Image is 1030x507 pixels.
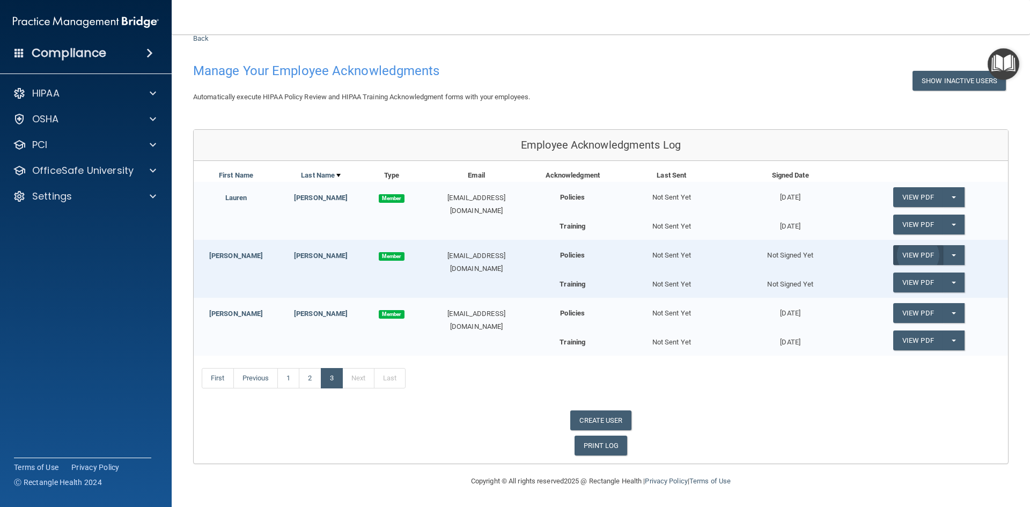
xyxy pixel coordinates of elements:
a: Next [342,368,374,388]
b: Policies [560,251,585,259]
a: 3 [321,368,343,388]
div: Not Sent Yet [612,215,731,233]
div: Email [420,169,533,182]
b: Training [560,222,585,230]
p: PCI [32,138,47,151]
div: Last Sent [612,169,731,182]
a: [PERSON_NAME] [294,310,348,318]
a: View PDF [893,273,943,292]
div: Not Sent Yet [612,273,731,291]
div: [DATE] [731,182,849,204]
a: Settings [13,190,156,203]
a: OfficeSafe University [13,164,156,177]
iframe: Drift Widget Chat Controller [844,431,1017,474]
div: Employee Acknowledgments Log [194,130,1008,161]
a: Previous [233,368,278,388]
span: Member [379,252,404,261]
div: [EMAIL_ADDRESS][DOMAIN_NAME] [420,192,533,217]
span: Automatically execute HIPAA Policy Review and HIPAA Training Acknowledgment forms with your emplo... [193,93,530,101]
h4: Compliance [32,46,106,61]
div: [DATE] [731,298,849,320]
a: OSHA [13,113,156,126]
a: Terms of Use [14,462,58,473]
div: Not Sent Yet [612,240,731,262]
div: Not Sent Yet [612,330,731,349]
a: 1 [277,368,299,388]
div: [DATE] [731,215,849,233]
a: View PDF [893,187,943,207]
span: Ⓒ Rectangle Health 2024 [14,477,102,488]
b: Training [560,338,585,346]
a: HIPAA [13,87,156,100]
a: First [202,368,234,388]
a: Back [193,21,209,42]
div: Copyright © All rights reserved 2025 @ Rectangle Health | | [405,464,797,498]
p: HIPAA [32,87,60,100]
b: Policies [560,193,585,201]
a: Last [374,368,406,388]
div: Not Signed Yet [731,273,849,291]
img: PMB logo [13,11,159,33]
button: Show Inactive Users [913,71,1006,91]
a: View PDF [893,303,943,323]
a: View PDF [893,215,943,234]
div: Acknowledgment [533,169,613,182]
button: Open Resource Center [988,48,1019,80]
a: Terms of Use [689,477,731,485]
div: Not Signed Yet [731,240,849,262]
a: [PERSON_NAME] [294,252,348,260]
p: OSHA [32,113,59,126]
a: View PDF [893,245,943,265]
div: Not Sent Yet [612,182,731,204]
a: PRINT LOG [575,436,628,455]
div: Signed Date [731,169,849,182]
a: Privacy Policy [645,477,687,485]
b: Policies [560,309,585,317]
a: CREATE USER [570,410,631,430]
a: First Name [219,169,253,182]
div: Not Sent Yet [612,298,731,320]
a: 2 [299,368,321,388]
div: [DATE] [731,330,849,349]
b: Training [560,280,585,288]
p: OfficeSafe University [32,164,134,177]
h4: Manage Your Employee Acknowledgments [193,64,662,78]
a: View PDF [893,330,943,350]
div: [EMAIL_ADDRESS][DOMAIN_NAME] [420,307,533,333]
a: Last Name [301,169,341,182]
a: PCI [13,138,156,151]
a: [PERSON_NAME] [209,310,263,318]
span: Member [379,194,404,203]
p: Settings [32,190,72,203]
div: Type [363,169,420,182]
a: Lauren [225,194,247,202]
a: [PERSON_NAME] [209,252,263,260]
a: [PERSON_NAME] [294,194,348,202]
span: Member [379,310,404,319]
div: [EMAIL_ADDRESS][DOMAIN_NAME] [420,249,533,275]
a: Privacy Policy [71,462,120,473]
